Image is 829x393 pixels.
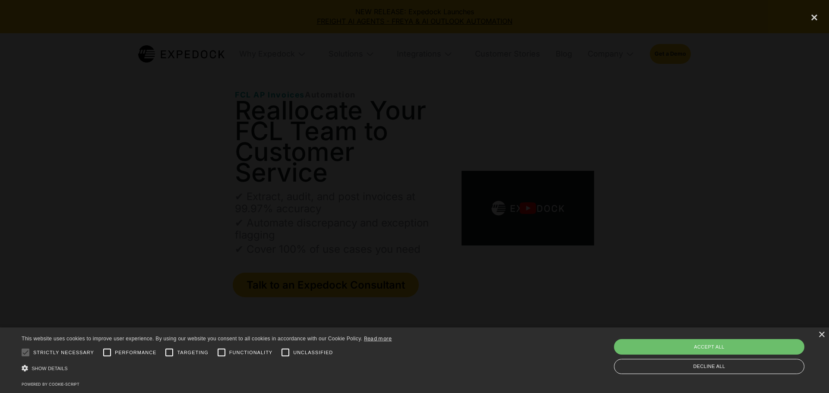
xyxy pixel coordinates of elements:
span: This website uses cookies to improve user experience. By using our website you consent to all coo... [22,336,362,342]
a: Powered by cookie-script [22,382,79,387]
iframe: Chat Widget [786,352,829,393]
span: Targeting [177,349,208,356]
span: Strictly necessary [33,349,94,356]
div: Close [818,332,825,338]
div: Accept all [614,339,804,355]
span: Show details [32,366,68,371]
a: Read more [364,335,392,342]
div: Decline all [614,359,804,374]
span: Unclassified [293,349,333,356]
span: Performance [115,349,157,356]
span: Functionality [229,349,272,356]
iframe: YouTube embed [212,79,617,315]
div: close lightbox [800,8,829,27]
